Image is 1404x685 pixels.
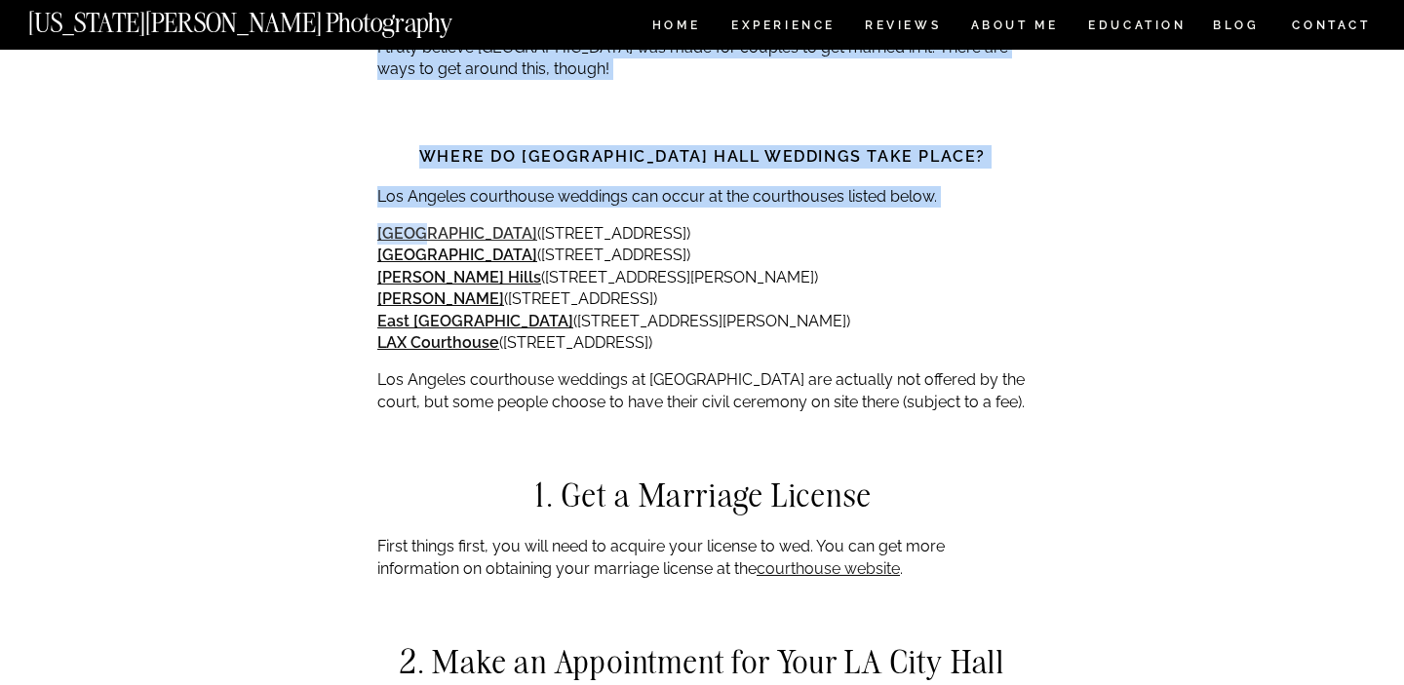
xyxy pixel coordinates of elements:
h2: 1. Get a Marriage License [377,477,1028,513]
p: Los Angeles courthouse weddings at [GEOGRAPHIC_DATA] are actually not offered by the court, but s... [377,369,1028,413]
a: East [GEOGRAPHIC_DATA] [377,312,573,330]
a: Experience [731,19,834,36]
a: [PERSON_NAME] [377,289,504,308]
a: LAX Courthouse [377,333,499,352]
a: courthouse website [757,559,900,578]
a: [US_STATE][PERSON_NAME] Photography [28,10,518,26]
strong: Hills [508,268,541,286]
p: Los Angeles courthouse weddings can occur at the courthouses listed below. [377,186,1028,208]
a: [GEOGRAPHIC_DATA] [377,224,537,243]
a: ABOUT ME [970,19,1059,36]
a: HOME [648,19,704,36]
p: First things first, you will need to acquire your license to wed. You can get more information on... [377,536,1028,580]
a: BLOG [1213,19,1260,36]
a: CONTACT [1291,15,1372,36]
strong: [PERSON_NAME] [377,268,504,286]
a: EDUCATION [1086,19,1189,36]
strong: Where do [GEOGRAPHIC_DATA] hall weddings take place? [419,147,986,166]
a: [GEOGRAPHIC_DATA] [377,246,537,264]
a: [PERSON_NAME] Hills [377,268,541,286]
a: REVIEWS [865,19,938,36]
p: ([STREET_ADDRESS]) ([STREET_ADDRESS]) ([STREET_ADDRESS][PERSON_NAME]) ([STREET_ADDRESS]) ([STREET... [377,223,1028,354]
